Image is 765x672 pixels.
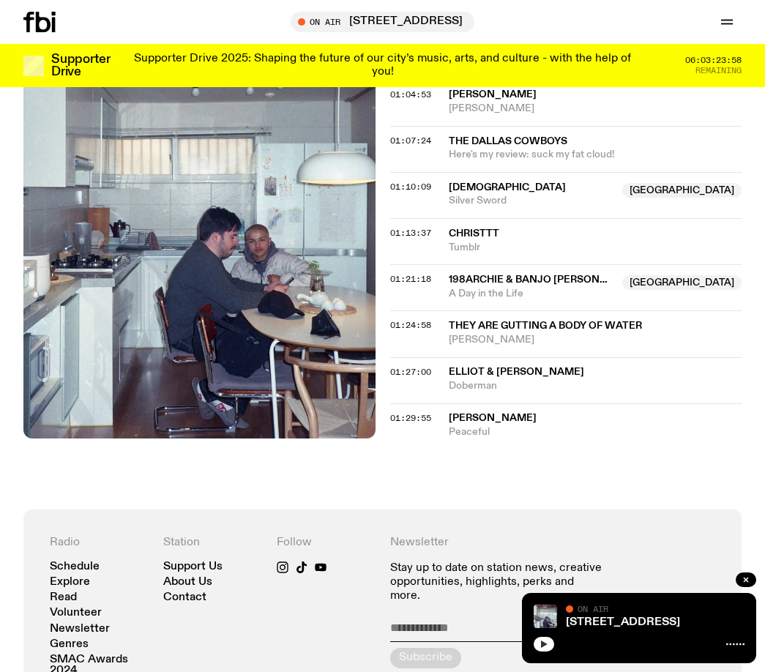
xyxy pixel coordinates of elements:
a: [STREET_ADDRESS] [566,616,680,628]
span: Peaceful [449,425,742,439]
span: Elliot & [PERSON_NAME] [449,367,584,377]
span: Christtt [449,228,499,239]
span: Remaining [695,67,742,75]
span: [PERSON_NAME] [449,333,742,347]
button: On Air[STREET_ADDRESS] [291,12,474,32]
span: 01:13:37 [390,227,431,239]
span: 01:27:00 [390,366,431,378]
span: Here's my review: suck my fat cloud! [449,148,742,162]
a: Genres [50,639,89,650]
span: 01:29:55 [390,412,431,424]
h4: Follow [277,536,376,550]
span: On Air [578,604,608,613]
a: Schedule [50,561,100,572]
span: Tumblr [449,241,742,255]
span: 06:03:23:58 [685,56,742,64]
span: 01:24:58 [390,319,431,331]
a: Explore [50,577,90,588]
span: 01:07:24 [390,135,431,146]
p: Stay up to date on station news, creative opportunities, highlights, perks and more. [390,561,602,604]
span: 01:10:09 [390,181,431,193]
h4: Radio [50,536,149,550]
a: Volunteer [50,608,102,619]
a: Contact [163,592,206,603]
span: The Dallas Cowboys [449,136,567,146]
span: A Day in the Life [449,287,614,301]
span: Doberman [449,379,742,393]
a: About Us [163,577,212,588]
a: Newsletter [50,624,110,635]
span: They Are Gutting A Body Of Water [449,321,642,331]
span: [PERSON_NAME] [449,89,537,100]
button: Subscribe [390,648,461,668]
span: 01:21:18 [390,273,431,285]
img: Pat sits at a dining table with his profile facing the camera. Rhea sits to his left facing the c... [534,605,557,628]
span: [DEMOGRAPHIC_DATA] [449,182,566,193]
span: [GEOGRAPHIC_DATA] [622,275,742,290]
h4: Station [163,536,262,550]
span: [PERSON_NAME] [449,102,742,116]
a: Read [50,592,77,603]
span: [PERSON_NAME] [449,413,537,423]
a: Support Us [163,561,223,572]
span: [GEOGRAPHIC_DATA] [622,183,742,198]
span: 198archie & Banjo [PERSON_NAME] [449,275,641,285]
h3: Supporter Drive [51,53,110,78]
h4: Newsletter [390,536,602,550]
span: Silver Sword [449,194,614,208]
span: 01:04:53 [390,89,431,100]
p: Supporter Drive 2025: Shaping the future of our city’s music, arts, and culture - with the help o... [129,53,636,78]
